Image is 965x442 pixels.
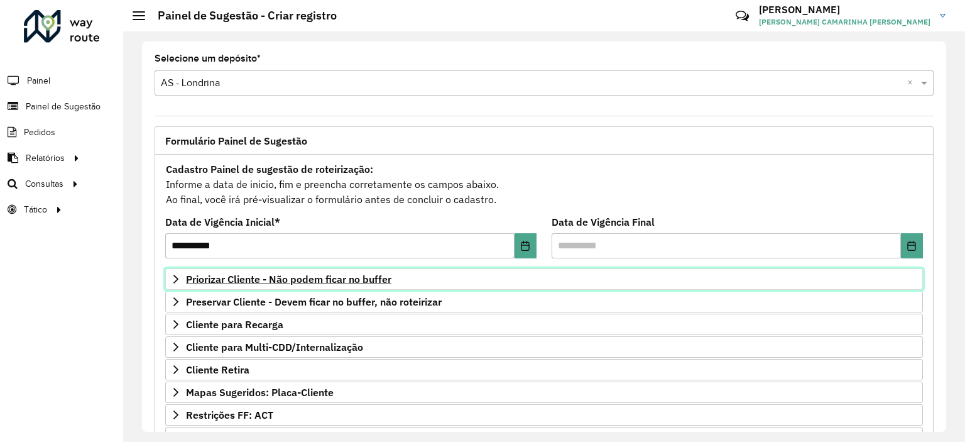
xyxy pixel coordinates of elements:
span: Cliente para Recarga [186,319,283,329]
strong: Cadastro Painel de sugestão de roteirização: [166,163,373,175]
div: Informe a data de inicio, fim e preencha corretamente os campos abaixo. Ao final, você irá pré-vi... [165,161,923,207]
span: Formulário Painel de Sugestão [165,136,307,146]
span: Painel [27,74,50,87]
span: Cliente Retira [186,365,249,375]
a: Restrições FF: ACT [165,404,923,426]
label: Data de Vigência Final [552,214,655,229]
span: Pedidos [24,126,55,139]
a: Cliente para Multi-CDD/Internalização [165,336,923,358]
a: Priorizar Cliente - Não podem ficar no buffer [165,268,923,290]
span: Preservar Cliente - Devem ficar no buffer, não roteirizar [186,297,442,307]
span: Painel de Sugestão [26,100,101,113]
span: Tático [24,203,47,216]
span: Priorizar Cliente - Não podem ficar no buffer [186,274,391,284]
label: Selecione um depósito [155,51,261,66]
a: Contato Rápido [729,3,756,30]
a: Preservar Cliente - Devem ficar no buffer, não roteirizar [165,291,923,312]
button: Choose Date [901,233,923,258]
a: Cliente Retira [165,359,923,380]
span: Cliente para Multi-CDD/Internalização [186,342,363,352]
span: Relatórios [26,152,65,165]
span: Restrições FF: ACT [186,410,273,420]
h3: [PERSON_NAME] [759,4,930,16]
span: Consultas [25,177,63,191]
a: Cliente para Recarga [165,314,923,335]
button: Choose Date [515,233,537,258]
a: Mapas Sugeridos: Placa-Cliente [165,382,923,403]
label: Data de Vigência Inicial [165,214,280,229]
span: [PERSON_NAME] CAMARINHA [PERSON_NAME] [759,16,930,28]
span: Mapas Sugeridos: Placa-Cliente [186,387,334,397]
span: Clear all [907,75,918,91]
h2: Painel de Sugestão - Criar registro [145,9,337,23]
